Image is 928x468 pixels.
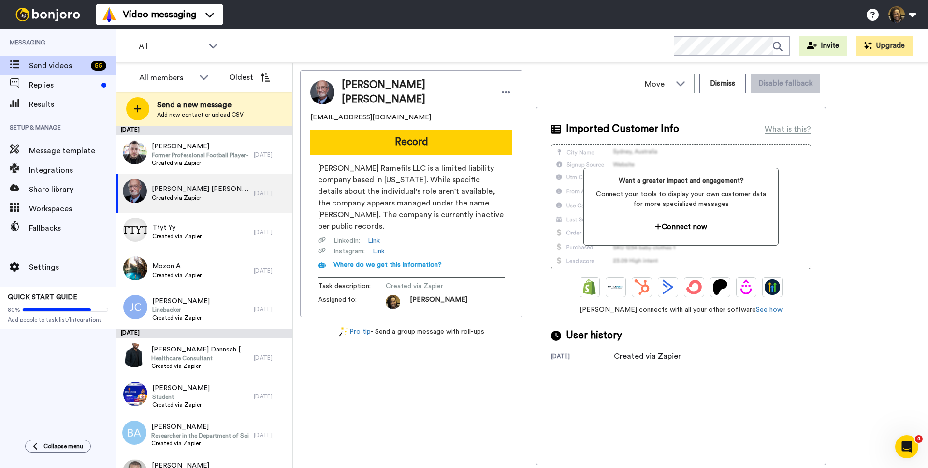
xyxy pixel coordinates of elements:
[566,122,679,136] span: Imported Customer Info
[152,151,249,159] span: Former Professional Football Player - Cornerback
[29,145,116,157] span: Message template
[339,327,371,337] a: Pro tip
[151,362,249,370] span: Created via Zapier
[660,279,676,295] img: ActiveCampaign
[608,279,623,295] img: Ontraport
[310,130,512,155] button: Record
[592,217,770,237] button: Connect now
[551,352,614,362] div: [DATE]
[116,329,292,338] div: [DATE]
[43,442,83,450] span: Collapse menu
[123,218,147,242] img: 5d156063-00d3-4ca5-95cc-f050320410b3.jpg
[856,36,913,56] button: Upgrade
[310,80,334,104] img: Image of Pierre Ramefils Charles
[123,256,147,280] img: 0317074a-11c9-46d9-9713-bbf83238bd18.jpg
[123,140,147,164] img: 09992be1-9a6b-4dac-821b-da176762cd0b.jpg
[123,295,147,319] img: jc.png
[566,328,622,343] span: User history
[29,164,116,176] span: Integrations
[686,279,702,295] img: ConvertKit
[333,262,442,268] span: Where do we get this information?
[139,72,194,84] div: All members
[116,126,292,135] div: [DATE]
[12,8,84,21] img: bj-logo-header-white.svg
[765,123,811,135] div: What is this?
[634,279,650,295] img: Hubspot
[614,351,681,362] div: Created via Zapier
[254,431,288,439] div: [DATE]
[157,99,244,111] span: Send a new message
[29,184,116,195] span: Share library
[152,233,202,240] span: Created via Zapier
[29,99,116,110] span: Results
[152,306,210,314] span: Linebacker
[699,74,746,93] button: Dismiss
[254,228,288,236] div: [DATE]
[592,176,770,186] span: Want a greater impact and engagement?
[386,295,400,309] img: ACg8ocJE5Uraz61bcHa36AdWwJTeO_LDPOXCjjSOJ9PocmjUJMRKBvQ=s96-c
[123,179,147,203] img: d3bdd722-ef75-4dd5-955f-7cb9f54c2905.jpg
[895,435,918,458] iframe: Intercom live chat
[151,432,249,439] span: Researcher in the Department of Soil and Crop Sciences
[310,113,431,122] span: [EMAIL_ADDRESS][DOMAIN_NAME]
[29,262,116,273] span: Settings
[8,306,20,314] span: 80%
[756,307,783,313] a: See how
[751,74,820,93] button: Disable fallback
[29,79,98,91] span: Replies
[386,281,478,291] span: Created via Zapier
[799,36,847,56] button: Invite
[29,203,116,215] span: Workspaces
[592,190,770,209] span: Connect your tools to display your own customer data for more specialized messages
[318,295,386,309] span: Assigned to:
[91,61,106,71] div: 55
[152,401,210,409] span: Created via Zapier
[151,345,249,354] span: [PERSON_NAME] Dannsah [PERSON_NAME]
[318,162,505,232] span: [PERSON_NAME] Ramefils LLC is a limited liability company based in [US_STATE]. While specific det...
[712,279,728,295] img: Patreon
[254,190,288,197] div: [DATE]
[645,78,671,90] span: Move
[254,151,288,159] div: [DATE]
[318,281,386,291] span: Task description :
[101,7,117,22] img: vm-color.svg
[152,142,249,151] span: [PERSON_NAME]
[152,194,249,202] span: Created via Zapier
[29,222,116,234] span: Fallbacks
[582,279,597,295] img: Shopify
[29,60,87,72] span: Send videos
[139,41,203,52] span: All
[8,294,77,301] span: QUICK START GUIDE
[551,305,811,315] span: [PERSON_NAME] connects with all your other software
[300,327,522,337] div: - Send a group message with roll-ups
[152,383,210,393] span: [PERSON_NAME]
[333,236,360,246] span: LinkedIn :
[152,159,249,167] span: Created via Zapier
[152,296,210,306] span: [PERSON_NAME]
[152,184,249,194] span: [PERSON_NAME] [PERSON_NAME]
[739,279,754,295] img: Drip
[254,393,288,400] div: [DATE]
[151,422,249,432] span: [PERSON_NAME]
[122,421,146,445] img: ba.png
[123,8,196,21] span: Video messaging
[25,440,91,453] button: Collapse menu
[254,354,288,362] div: [DATE]
[254,267,288,275] div: [DATE]
[915,435,923,443] span: 4
[157,111,244,118] span: Add new contact or upload CSV
[765,279,780,295] img: GoHighLevel
[342,78,490,107] span: [PERSON_NAME] [PERSON_NAME]
[222,68,277,87] button: Oldest
[8,316,108,323] span: Add people to task list/Integrations
[123,382,147,406] img: 02146669-a342-4df0-9bb5-3f2ddb4a003b.jpg
[373,247,385,256] a: Link
[152,393,210,401] span: Student
[152,314,210,322] span: Created via Zapier
[254,306,288,313] div: [DATE]
[339,327,348,337] img: magic-wand.svg
[368,236,380,246] a: Link
[152,223,202,233] span: Ttyt Yy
